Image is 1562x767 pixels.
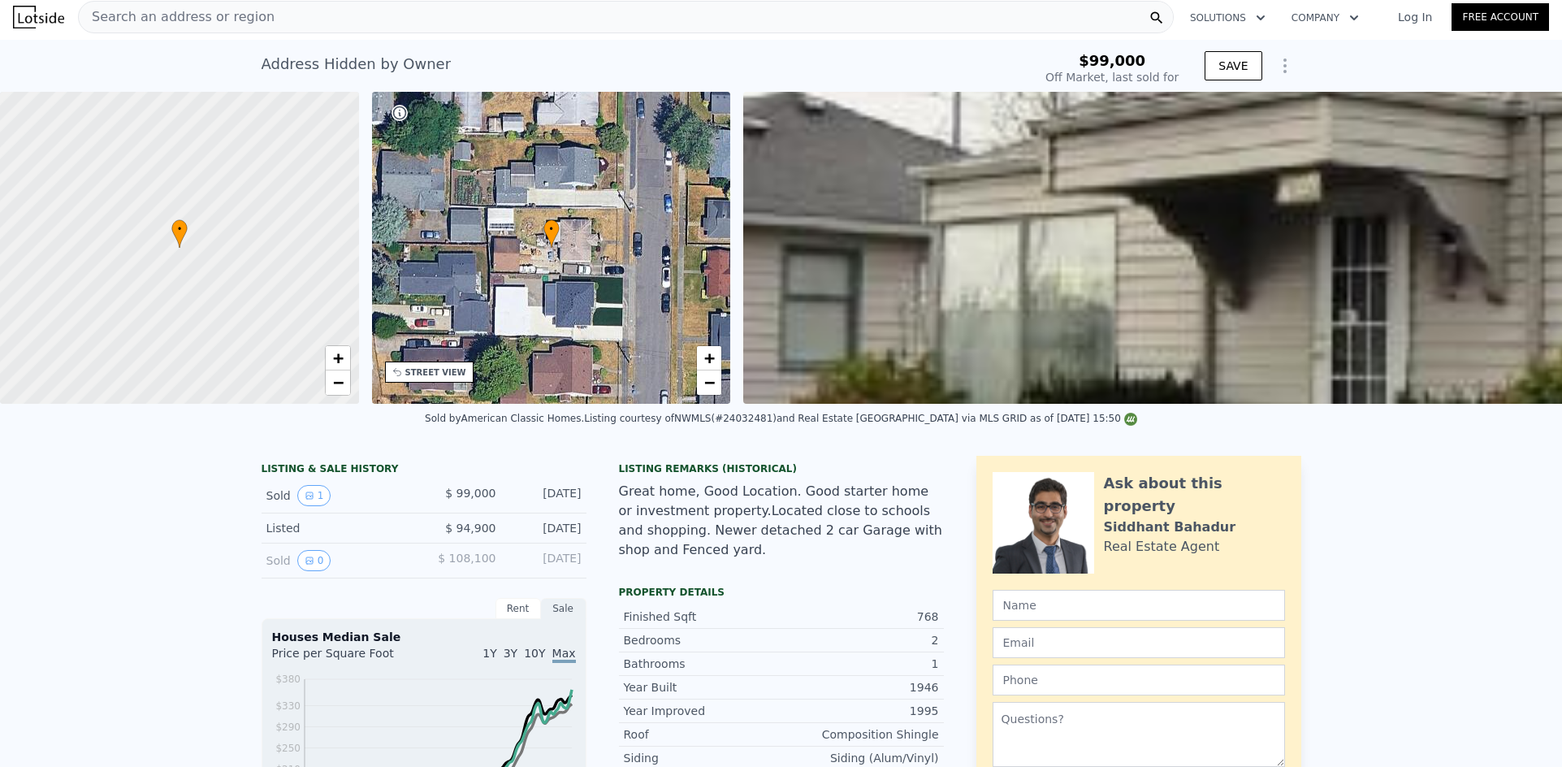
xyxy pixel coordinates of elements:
span: • [171,222,188,236]
div: Bedrooms [624,632,781,648]
tspan: $380 [275,674,301,685]
div: • [543,219,560,248]
button: SAVE [1205,51,1261,80]
tspan: $290 [275,721,301,733]
span: $ 108,100 [438,552,495,565]
span: Search an address or region [79,7,275,27]
div: Listing Remarks (Historical) [619,462,944,475]
div: 1 [781,656,939,672]
button: View historical data [297,485,331,506]
img: Lotside [13,6,64,28]
input: Email [993,627,1285,658]
div: Off Market, last sold for [1045,69,1179,85]
button: Solutions [1177,3,1279,32]
div: Sold [266,485,411,506]
span: $99,000 [1079,52,1145,69]
input: Name [993,590,1285,621]
a: Zoom out [697,370,721,395]
span: Max [552,647,576,663]
div: Price per Square Foot [272,645,424,671]
span: • [543,222,560,236]
div: Great home, Good Location. Good starter home or investment property.Located close to schools and ... [619,482,944,560]
img: NWMLS Logo [1124,413,1137,426]
div: Listed [266,520,411,536]
div: Roof [624,726,781,743]
div: Sold by American Classic Homes . [425,413,584,424]
div: 1946 [781,679,939,695]
a: Zoom in [697,346,721,370]
div: Year Built [624,679,781,695]
div: Sale [541,598,586,619]
div: STREET VIEW [405,366,466,379]
div: Bathrooms [624,656,781,672]
span: + [704,348,715,368]
a: Zoom in [326,346,350,370]
div: [DATE] [509,550,582,571]
input: Phone [993,665,1285,695]
span: − [704,372,715,392]
div: [DATE] [509,485,582,506]
button: Company [1279,3,1372,32]
div: • [171,219,188,248]
button: View historical data [297,550,331,571]
a: Log In [1378,9,1452,25]
div: Real Estate Agent [1104,537,1220,557]
div: 768 [781,609,939,625]
span: + [332,348,343,368]
span: $ 99,000 [445,487,495,500]
a: Zoom out [326,370,350,395]
div: Rent [495,598,541,619]
div: Siddhant Bahadur [1104,518,1236,537]
span: − [332,372,343,392]
span: 1Y [482,647,496,660]
div: 2 [781,632,939,648]
div: Siding (Alum/Vinyl) [781,750,939,766]
a: Free Account [1452,3,1549,31]
div: [DATE] [509,520,582,536]
div: Siding [624,750,781,766]
div: Listing courtesy of NWMLS (#24032481) and Real Estate [GEOGRAPHIC_DATA] via MLS GRID as of [DATE]... [584,413,1137,424]
div: Ask about this property [1104,472,1285,518]
tspan: $330 [275,700,301,712]
div: Property details [619,586,944,599]
tspan: $250 [275,743,301,754]
span: 10Y [524,647,545,660]
div: 1995 [781,703,939,719]
div: Composition Shingle [781,726,939,743]
span: $ 94,900 [445,522,495,535]
div: Finished Sqft [624,609,781,625]
div: LISTING & SALE HISTORY [262,462,586,479]
span: 3Y [504,647,517,660]
div: Sold [266,550,411,571]
div: Year Improved [624,703,781,719]
div: Houses Median Sale [272,629,576,645]
div: Address Hidden by Owner [262,53,452,76]
button: Show Options [1269,50,1301,82]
